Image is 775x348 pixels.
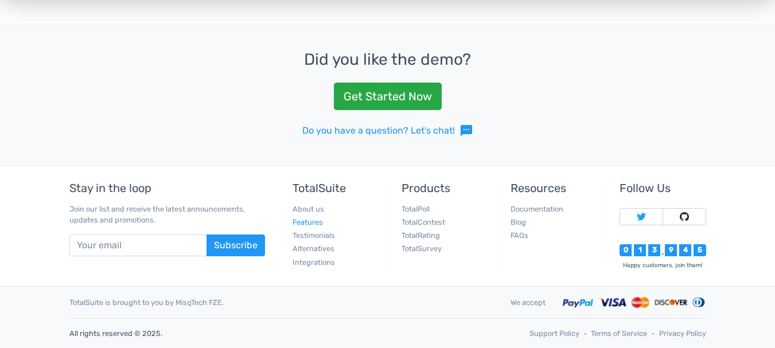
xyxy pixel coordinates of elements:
[648,244,660,256] div: 3
[511,205,563,213] a: Documentation
[402,244,442,253] a: TotalSurvey
[529,328,579,339] a: Support Policy
[69,182,265,194] h5: Stay in the loop
[134,99,297,290] a: Submission #142 0 Votes | 0 Views
[502,297,554,308] div: We accept
[660,249,665,256] div: ,
[316,109,459,253] img: artworks-000066423121-f30o9t-t500x500.jpg
[402,182,488,194] h5: Products
[69,328,379,339] p: All rights reserved © 2025.
[334,83,442,110] a: Get Started Now
[488,272,632,280] p: 0 Votes | 0 Views
[620,244,632,256] div: 0
[563,296,706,309] img: Accepted payment methods
[124,24,388,57] a: Participate
[293,218,323,226] a: Features
[620,182,706,194] h5: Follow Us
[620,261,706,269] div: Happy customers, join them!
[143,272,287,280] p: 0 Votes | 0 Views
[402,231,440,240] a: TotalRating
[634,244,646,256] div: 1
[143,109,287,253] img: artworks-S7tPvK6a215p-0-t500x500.jpg
[659,328,706,339] a: Privacy Policy
[293,231,335,240] a: Testimonials
[694,244,706,256] div: 5
[69,234,207,256] input: Your email
[637,212,646,221] img: Follow TotalSuite on Twitter
[488,109,632,253] img: artworks-000613565588-9hz2np-t500x500.jpg
[28,51,747,69] h3: Did you like the demo?
[511,182,597,194] h5: Resources
[402,218,445,226] a: TotalContest
[207,234,265,256] button: Subscribe
[679,244,691,256] div: 4
[478,99,642,290] a: Submission #138 0 Votes | 0 Views
[69,204,265,225] p: Join our list and receive the latest announcements, updates and promotions.
[584,328,586,339] span: ‐
[316,272,459,280] p: 0 Votes | 0 Views
[293,182,379,194] h5: TotalSuite
[302,124,473,138] a: Do you have a question? Let's chat!sms
[293,205,324,213] a: About us
[316,257,459,272] h3: Submission #140
[293,244,334,253] a: Alternatives
[511,231,528,240] a: FAQs
[61,297,502,308] div: TotalSuite is brought to you by MisqTech FZE.
[402,205,430,213] a: TotalPoll
[652,328,654,339] span: ‐
[665,244,677,256] div: 9
[142,72,172,83] span: Sort by
[591,328,647,339] a: Terms of Service
[680,212,689,221] img: Follow TotalSuite on Github
[511,218,526,226] a: Blog
[293,258,335,267] a: Integrations
[459,124,473,138] span: sms
[143,257,287,272] h3: Submission #142
[387,23,651,57] a: Submissions
[488,257,632,272] h3: Submission #138
[306,99,469,290] a: Submission #140 0 Votes | 0 Views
